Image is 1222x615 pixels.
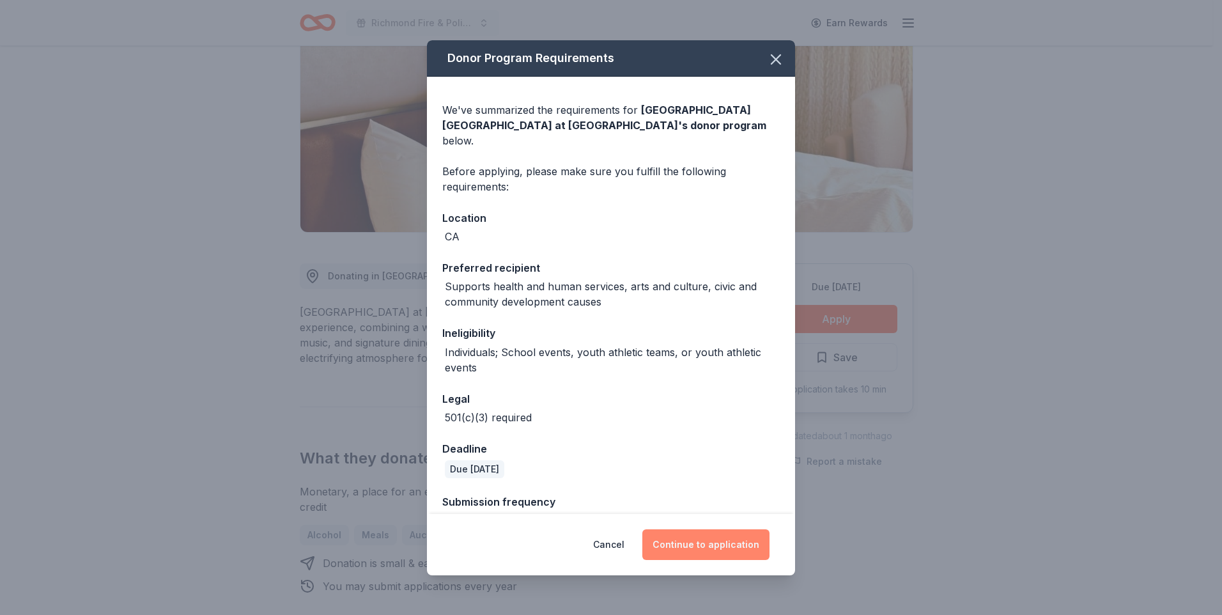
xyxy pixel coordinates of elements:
div: Deadline [442,440,780,457]
div: Due [DATE] [445,460,504,478]
button: Continue to application [642,529,770,560]
div: Ineligibility [442,325,780,341]
div: Supports health and human services, arts and culture, civic and community development causes [445,279,780,309]
div: 501(c)(3) required [445,410,532,425]
div: Before applying, please make sure you fulfill the following requirements: [442,164,780,194]
div: Donor Program Requirements [427,40,795,77]
div: CA [445,229,460,244]
div: We've summarized the requirements for below. [442,102,780,148]
div: Individuals; School events, youth athletic teams, or youth athletic events [445,345,780,375]
div: Preferred recipient [442,260,780,276]
div: Submission frequency [442,494,780,510]
button: Cancel [593,529,624,560]
div: Legal [442,391,780,407]
div: Location [442,210,780,226]
div: You can apply for a donation every 12 months. [445,513,674,528]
